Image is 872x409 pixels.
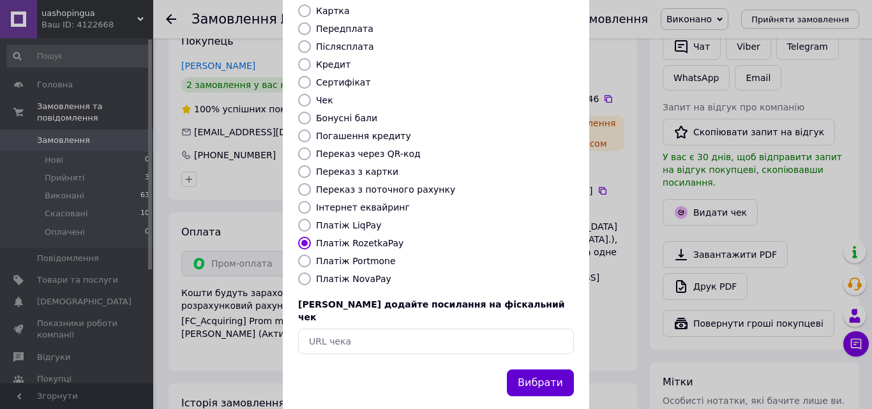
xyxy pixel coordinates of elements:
[298,329,574,354] input: URL чека
[316,220,381,230] label: Платіж LiqPay
[316,167,398,177] label: Переказ з картки
[316,77,371,87] label: Сертифікат
[316,95,333,105] label: Чек
[316,41,374,52] label: Післясплата
[316,238,403,248] label: Платіж RozetkaPay
[507,369,574,397] button: Вибрати
[316,113,377,123] label: Бонусні бали
[316,149,421,159] label: Переказ через QR-код
[316,59,350,70] label: Кредит
[316,256,396,266] label: Платіж Portmone
[316,24,373,34] label: Передплата
[298,299,565,322] span: [PERSON_NAME] додайте посилання на фіскальний чек
[316,202,410,212] label: Інтернет еквайринг
[316,131,411,141] label: Погашення кредиту
[316,274,391,284] label: Платіж NovaPay
[316,184,455,195] label: Переказ з поточного рахунку
[316,6,350,16] label: Картка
